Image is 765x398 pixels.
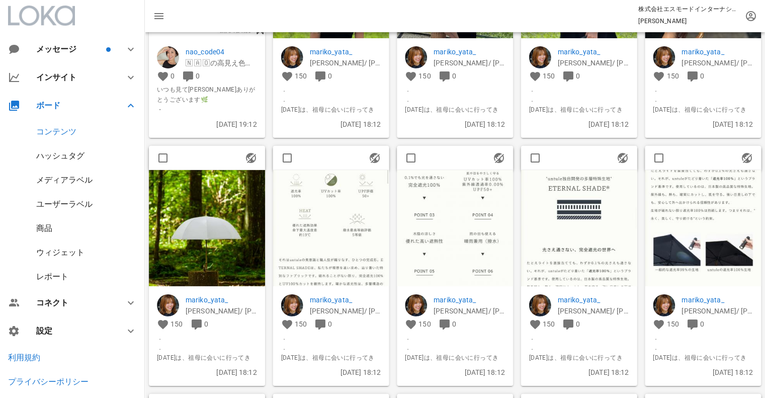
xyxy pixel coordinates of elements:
span: 150 [418,71,431,79]
p: 八田 真理子/ 마리 [186,305,257,316]
span: ． [653,333,753,343]
p: 八田 真理子/ 마리 [310,305,381,316]
img: mariko_yata_ [529,294,551,316]
img: mariko_yata_ [405,46,427,68]
span: バッジ [106,47,111,52]
div: プライバシーポリシー [8,377,89,386]
span: ． [529,85,629,95]
span: 0 [171,71,175,79]
p: [DATE] 18:12 [653,367,753,378]
p: [DATE] 18:12 [281,367,381,378]
img: mariko_yata_ [653,294,675,316]
p: [DATE] 18:12 [157,367,257,378]
a: mariko_yata_ [434,46,505,57]
img: 1481966549659254_18528490003051990_3475916691283424202_n.jpg [397,170,513,286]
img: mariko_yata_ [281,46,303,68]
span: ． [281,95,381,105]
p: [DATE] 18:12 [529,367,629,378]
a: mariko_yata_ [310,294,381,305]
p: nao_code04 [186,46,257,57]
span: 0 [328,71,332,79]
a: ウィジェット [36,248,84,257]
img: 1481968549041019_18528490027051990_5631057236381048576_n.jpg [645,170,761,286]
span: ． [529,333,629,343]
p: [PERSON_NAME] [638,16,739,26]
span: ． [653,85,753,95]
span: ． [405,95,505,105]
img: nao_code04 [157,46,179,68]
p: 株式会社エスモードインターナショナル [638,4,739,14]
span: 0 [204,320,208,328]
span: 0 [452,71,456,79]
a: mariko_yata_ [310,46,381,57]
span: ． [653,95,753,105]
img: mariko_yata_ [405,294,427,316]
span: [DATE]は、祖母に会いに行ってきたよ。👵 [281,353,381,373]
a: 利用規約 [8,353,40,362]
p: [DATE] 18:12 [653,119,753,130]
span: いつも見て[PERSON_NAME]ありがとうございます🌿 [157,85,257,105]
span: 0 [700,71,704,79]
img: 1481967549235462_18528490012051990_5698885748570180102_n.jpg [521,170,637,286]
span: [DATE]は、祖母に会いに行ってきたよ。👵 [529,105,629,125]
span: [DATE]は、祖母に会いに行ってきたよ。👵 [529,353,629,373]
span: ． [157,343,257,353]
span: ． [529,343,629,353]
a: 商品 [36,223,52,233]
p: 八田 真理子/ 마리 [434,305,505,316]
span: [DATE]は、祖母に会いに行ってきたよ。👵 [157,353,257,373]
a: ユーザーラベル [36,199,93,209]
span: ・ [157,105,257,115]
img: 1481965548895952_18528489994051990_1986973789587745270_n.jpg [273,170,389,286]
span: ． [281,85,381,95]
a: mariko_yata_ [682,294,753,305]
a: mariko_yata_ [558,46,629,57]
span: 0 [452,320,456,328]
span: 0 [196,71,200,79]
p: 八田 真理子/ 마리 [558,305,629,316]
span: 0 [328,320,332,328]
p: mariko_yata_ [682,46,753,57]
span: ． [405,85,505,95]
span: 150 [295,320,307,328]
img: mariko_yata_ [653,46,675,68]
p: [DATE] 18:12 [281,119,381,130]
a: ハッシュタグ [36,151,84,161]
span: ． [405,343,505,353]
p: [DATE] 18:12 [529,119,629,130]
span: 150 [543,320,555,328]
p: 八田 真理子/ 마리 [558,57,629,68]
span: 150 [295,71,307,79]
p: [DATE] 18:12 [405,119,505,130]
span: ． [281,333,381,343]
div: メッセージ [36,44,104,54]
span: [DATE]は、祖母に会いに行ってきたよ。👵 [653,105,753,125]
span: 0 [700,320,704,328]
p: 八田 真理子/ 마리 [310,57,381,68]
a: コンテンツ [36,127,76,136]
p: 八田 真理子/ 마리 [434,57,505,68]
div: ボード [36,101,113,110]
span: 150 [418,320,431,328]
span: 150 [171,320,183,328]
span: [DATE]は、祖母に会いに行ってきたよ。👵 [405,105,505,125]
span: ． [157,333,257,343]
p: 🇳 🇦 🇴の高見え色合せcoordinate [186,57,257,68]
img: 1481964548744823_18528489985051990_6014985777217911024_n.jpg [149,170,265,286]
p: 八田 真理子/ 마리 [682,305,753,316]
span: ． [405,333,505,343]
a: レポート [36,272,68,281]
div: インサイト [36,72,113,82]
span: 0 [576,71,580,79]
a: mariko_yata_ [186,294,257,305]
div: コネクト [36,298,113,307]
span: 0 [576,320,580,328]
